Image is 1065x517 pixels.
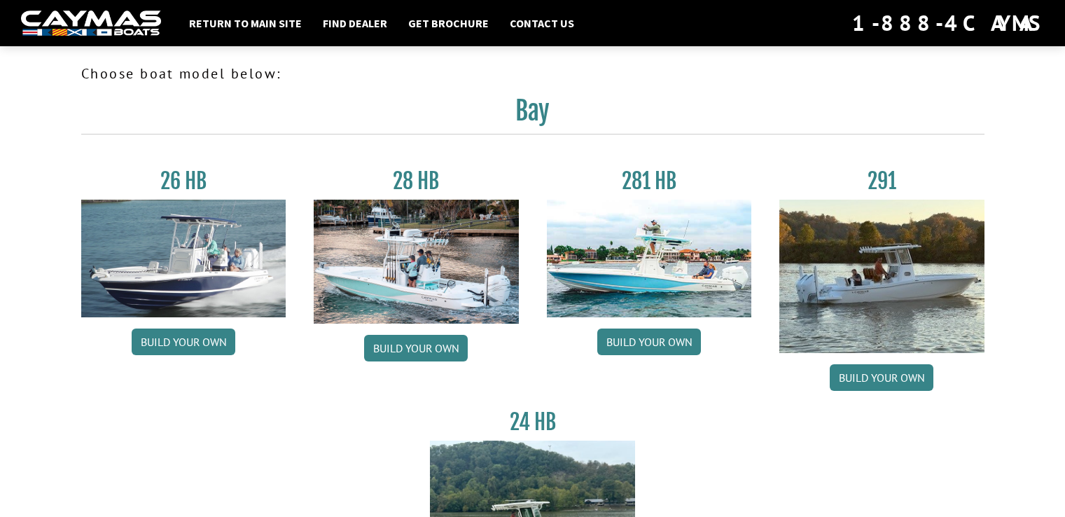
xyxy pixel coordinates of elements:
h3: 281 HB [547,168,752,194]
h2: Bay [81,95,984,135]
img: white-logo-c9c8dbefe5ff5ceceb0f0178aa75bf4bb51f6bca0971e226c86eb53dfe498488.png [21,11,161,36]
img: 28_hb_thumbnail_for_caymas_connect.jpg [314,200,519,324]
a: Build your own [597,329,701,355]
img: 26_new_photo_resized.jpg [81,200,286,317]
a: Get Brochure [401,14,496,32]
p: Choose boat model below: [81,63,984,84]
div: 1-888-4CAYMAS [852,8,1044,39]
img: 291_Thumbnail.jpg [779,200,984,353]
h3: 24 HB [430,409,635,435]
a: Build your own [132,329,235,355]
a: Build your own [830,364,933,391]
a: Contact Us [503,14,581,32]
h3: 291 [779,168,984,194]
a: Return to main site [182,14,309,32]
a: Build your own [364,335,468,361]
a: Find Dealer [316,14,394,32]
h3: 28 HB [314,168,519,194]
img: 28-hb-twin.jpg [547,200,752,317]
h3: 26 HB [81,168,286,194]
